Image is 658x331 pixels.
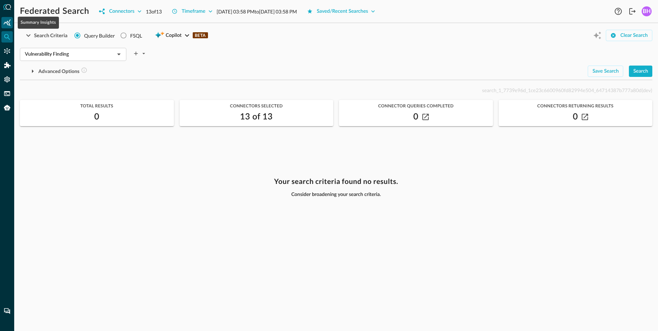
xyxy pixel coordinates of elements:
h2: 13 of 13 [240,111,273,123]
button: Timeframe [168,6,217,17]
div: Search Criteria [34,31,67,40]
button: Help [613,6,624,17]
span: Copilot [166,31,182,40]
div: Timeframe [182,7,205,16]
button: Search Criteria [20,30,72,41]
h3: Your search criteria found no results. [274,177,398,186]
div: BH [642,6,652,16]
input: Select an Event Type [22,50,113,59]
button: Save Search [588,66,623,77]
button: CopilotBETA [150,30,212,41]
button: plus-arrow-button [132,48,148,59]
span: Query Builder [84,32,115,39]
span: Consider broadening your search criteria. [291,191,381,198]
div: Settings [1,74,13,85]
div: Save Search [592,67,619,76]
div: Addons [2,60,13,71]
p: BETA [193,32,208,38]
div: Search [633,67,648,76]
button: Connectors [95,6,146,17]
div: Summary Insights [18,17,59,29]
span: Total Results [20,103,174,108]
span: Connector Queries Completed [339,103,493,108]
h2: 0 [94,111,99,123]
div: Chat [1,305,13,317]
button: Advanced Options [20,66,92,77]
div: Saved/Recent Searches [317,7,368,16]
h2: 0 [413,111,418,123]
p: [DATE] 03:58 PM to [DATE] 03:58 PM [217,8,297,15]
button: Open [114,49,124,59]
div: Connectors [1,45,13,57]
div: Clear Search [620,31,648,40]
div: FSQL [130,32,142,39]
h1: Federated Search [20,6,89,17]
button: Saved/Recent Searches [303,6,380,17]
p: 13 of 13 [146,8,162,15]
h2: 0 [573,111,578,123]
div: Advanced Options [38,67,87,76]
span: Connectors Returning Results [499,103,653,108]
button: Clear Search [606,30,652,41]
div: Summary Insights [1,17,13,28]
div: Query Agent [1,102,13,113]
div: Federated Search [1,31,13,43]
span: search_1_7739e96d_1ce23c6600960fd82994e504_64714387b777a80d [482,87,641,93]
button: Logout [627,6,638,17]
div: FSQL [1,88,13,99]
span: (dev) [642,87,652,93]
div: Connectors [109,7,134,16]
span: Connectors Selected [180,103,334,108]
button: Search [629,66,652,77]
